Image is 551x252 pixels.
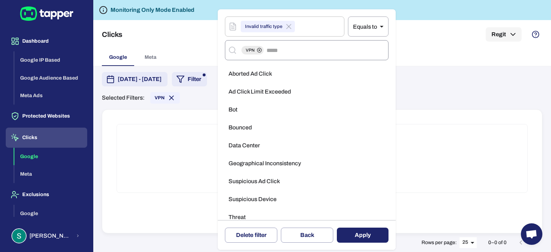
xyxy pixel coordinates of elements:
[241,47,259,53] span: VPN
[337,228,388,243] button: Apply
[241,46,264,54] div: VPN
[225,228,277,243] button: Deletefilter
[229,124,252,131] span: Bounced
[229,160,301,167] span: Geographical Inconsistency
[229,196,277,203] span: Suspicious Device
[255,231,267,239] span: filter
[348,16,388,37] div: Equals to
[241,23,287,31] span: Invalid traffic type
[229,88,291,95] span: Ad Click Limit Exceeded
[241,21,295,32] div: Invalid traffic type
[229,70,272,77] span: Aborted Ad Click
[281,228,333,243] button: Back
[521,223,542,245] div: Open chat
[229,178,280,185] span: Suspicious Ad Click
[229,106,237,113] span: Bot
[229,142,260,149] span: Data Center
[229,214,246,221] span: Threat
